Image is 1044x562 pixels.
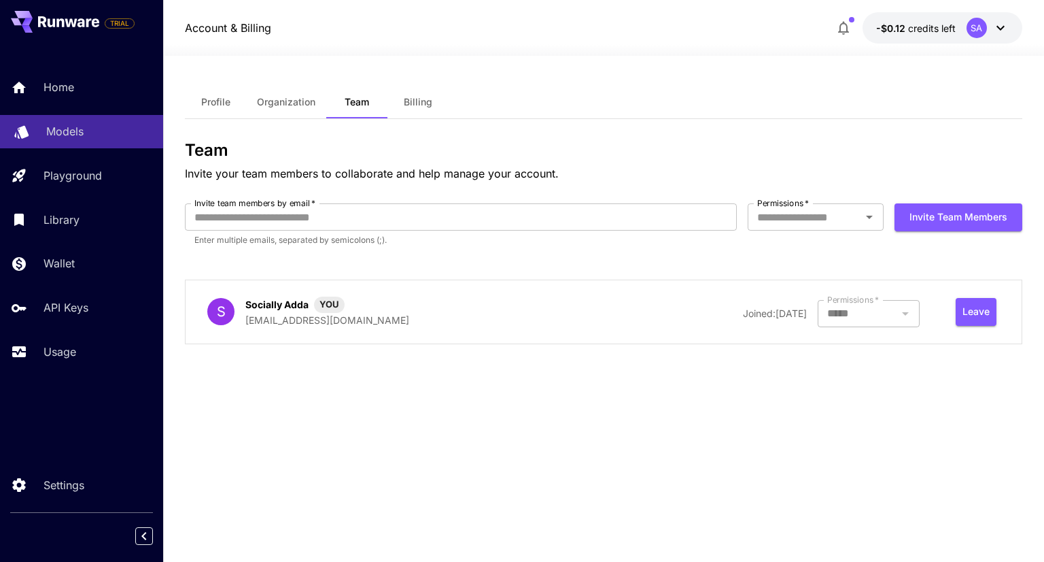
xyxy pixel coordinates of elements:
label: Permissions [757,197,809,209]
button: -$0.1209SA [863,12,1022,44]
p: [EMAIL_ADDRESS][DOMAIN_NAME] [245,313,409,327]
p: Invite your team members to collaborate and help manage your account. [185,165,1022,182]
span: Profile [201,96,230,108]
button: Open [860,208,879,227]
h3: Team [185,141,1022,160]
p: Usage [43,344,76,360]
label: Permissions [827,294,879,305]
span: Team [345,96,369,108]
p: Settings [43,477,84,493]
button: Invite team members [894,203,1022,231]
nav: breadcrumb [185,20,271,36]
p: Home [43,79,74,95]
div: Domain Overview [52,80,122,89]
p: Playground [43,167,102,184]
p: Enter multiple emails, separated by semicolons (;). [194,233,727,247]
button: Collapse sidebar [135,527,153,545]
div: -$0.1209 [876,21,956,35]
p: Wallet [43,255,75,271]
img: tab_keywords_by_traffic_grey.svg [135,79,146,90]
span: Billing [404,96,432,108]
button: Leave [956,298,996,326]
img: tab_domain_overview_orange.svg [37,79,48,90]
p: Models [46,123,84,139]
span: credits left [908,22,956,34]
div: Collapse sidebar [145,524,163,548]
span: Add your payment card to enable full platform functionality. [105,15,135,31]
div: Keywords by Traffic [150,80,229,89]
a: Account & Billing [185,20,271,36]
div: Domain: [URL] [35,35,97,46]
span: Organization [257,96,315,108]
img: logo_orange.svg [22,22,33,33]
div: v 4.0.25 [38,22,67,33]
span: YOU [314,298,345,312]
div: SA [967,18,987,38]
span: -$0.12 [876,22,908,34]
span: TRIAL [105,18,134,29]
img: website_grey.svg [22,35,33,46]
span: Joined: [DATE] [743,308,807,319]
p: Library [43,212,80,228]
p: API Keys [43,299,88,316]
